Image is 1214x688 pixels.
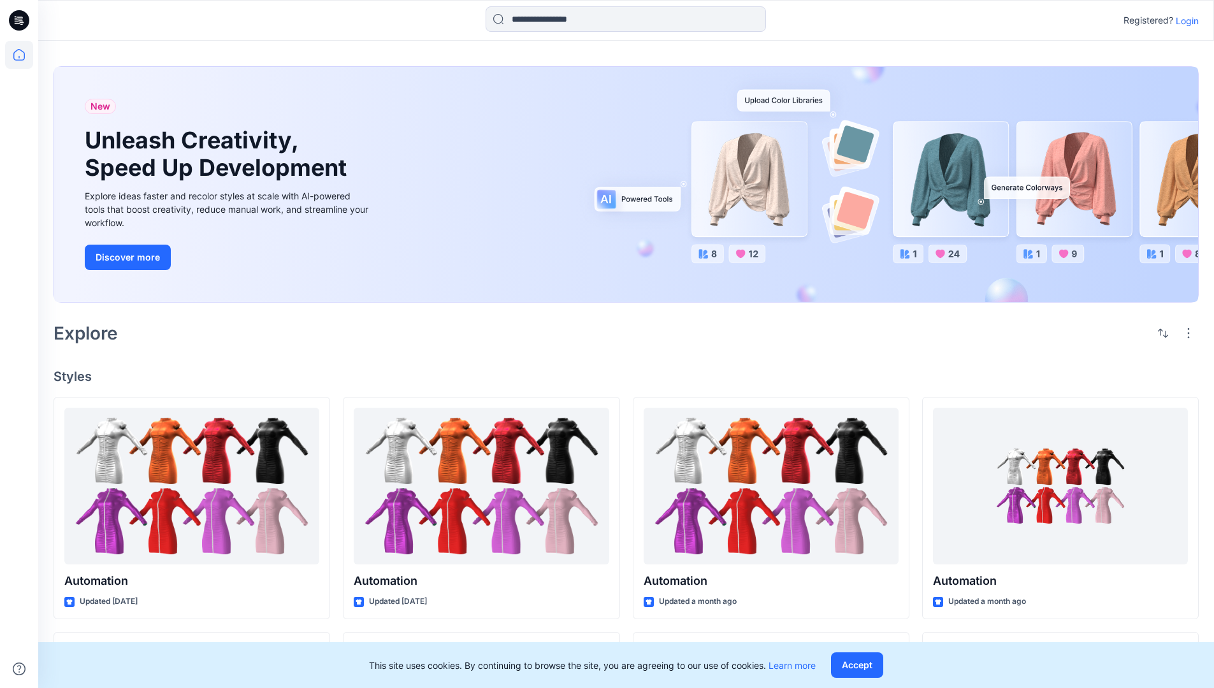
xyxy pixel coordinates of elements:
a: Automation [354,408,609,565]
h1: Unleash Creativity, Speed Up Development [85,127,352,182]
p: Updated a month ago [948,595,1026,608]
a: Automation [644,408,899,565]
p: Automation [64,572,319,590]
p: Login [1176,14,1199,27]
h4: Styles [54,369,1199,384]
span: New [90,99,110,114]
p: Automation [644,572,899,590]
a: Discover more [85,245,372,270]
p: Updated [DATE] [369,595,427,608]
a: Automation [64,408,319,565]
button: Accept [831,652,883,678]
p: Updated a month ago [659,595,737,608]
p: This site uses cookies. By continuing to browse the site, you are agreeing to our use of cookies. [369,659,816,672]
p: Automation [933,572,1188,590]
button: Discover more [85,245,171,270]
p: Registered? [1124,13,1173,28]
p: Automation [354,572,609,590]
div: Explore ideas faster and recolor styles at scale with AI-powered tools that boost creativity, red... [85,189,372,229]
h2: Explore [54,323,118,343]
p: Updated [DATE] [80,595,138,608]
a: Learn more [769,660,816,671]
a: Automation [933,408,1188,565]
